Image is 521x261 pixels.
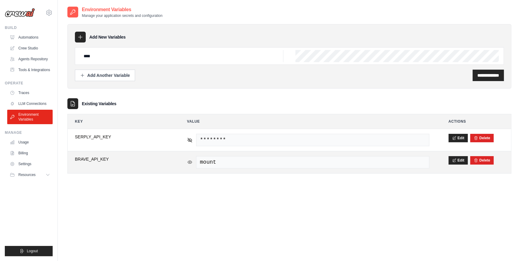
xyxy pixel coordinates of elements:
span: BRAVE_API_KEY [75,156,168,162]
th: Actions [441,114,511,129]
p: Manage your application secrets and configuration [82,13,162,18]
div: Build [5,25,53,30]
h2: Environment Variables [82,6,162,13]
span: SERPLY_API_KEY [75,134,168,140]
div: Operate [5,81,53,86]
button: Resources [7,170,53,180]
span: Resources [18,172,35,177]
a: Billing [7,148,53,158]
button: Logout [5,246,53,256]
a: LLM Connections [7,99,53,108]
h3: Add New Variables [89,34,126,40]
h3: Existing Variables [82,101,116,107]
img: Logo [5,8,35,17]
a: Crew Studio [7,43,53,53]
span: mount [196,156,429,168]
a: Agents Repository [7,54,53,64]
a: Traces [7,88,53,98]
button: Edit [449,156,468,165]
a: Automations [7,33,53,42]
a: Environment Variables [7,110,53,124]
button: Add Another Variable [75,70,135,81]
th: Key [68,114,175,129]
button: Edit [449,134,468,142]
button: Delete [474,136,490,140]
div: Add Another Variable [80,72,130,78]
a: Settings [7,159,53,169]
button: Delete [474,158,490,163]
a: Usage [7,137,53,147]
th: Value [180,114,436,129]
a: Tools & Integrations [7,65,53,75]
span: Logout [27,249,38,253]
div: Manage [5,130,53,135]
